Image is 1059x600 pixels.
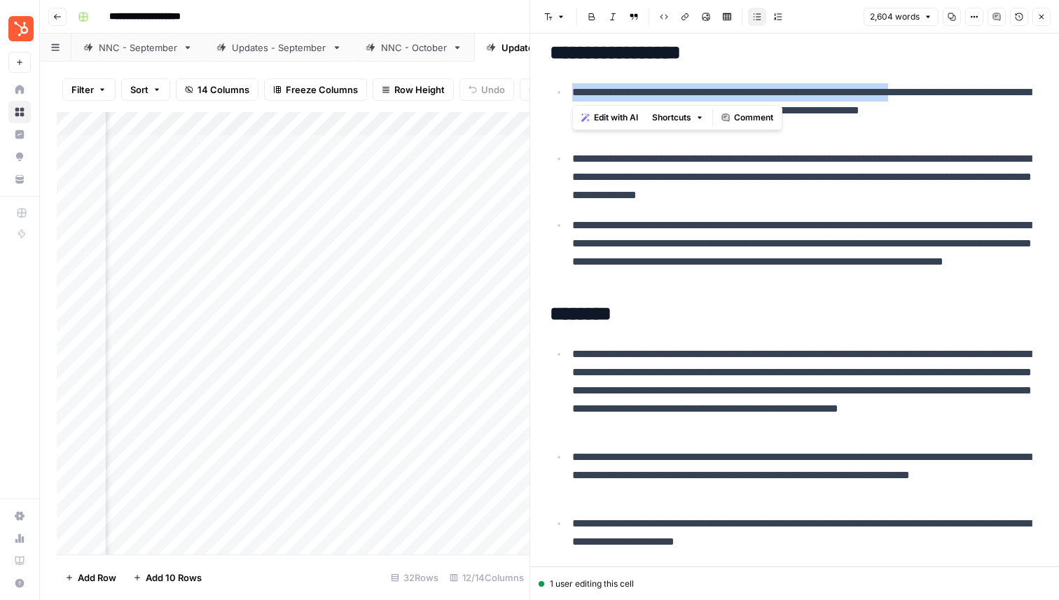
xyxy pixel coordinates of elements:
[71,83,94,97] span: Filter
[594,111,638,124] span: Edit with AI
[62,78,116,101] button: Filter
[8,123,31,146] a: Insights
[381,41,447,55] div: NNC - October
[864,8,939,26] button: 2,604 words
[8,168,31,190] a: Your Data
[121,78,170,101] button: Sort
[8,550,31,572] a: Learning Hub
[474,34,611,62] a: Updates - October
[8,527,31,550] a: Usage
[576,109,644,127] button: Edit with AI
[354,34,474,62] a: NNC - October
[385,566,444,589] div: 32 Rows
[130,83,148,97] span: Sort
[8,146,31,168] a: Opportunities
[71,34,205,62] a: NNC - September
[444,566,529,589] div: 12/14 Columns
[8,16,34,41] img: Blog Content Action Plan Logo
[264,78,367,101] button: Freeze Columns
[286,83,358,97] span: Freeze Columns
[99,41,177,55] div: NNC - September
[394,83,445,97] span: Row Height
[373,78,454,101] button: Row Height
[652,111,691,124] span: Shortcuts
[8,505,31,527] a: Settings
[57,566,125,589] button: Add Row
[8,78,31,101] a: Home
[734,111,773,124] span: Comment
[205,34,354,62] a: Updates - September
[232,41,326,55] div: Updates - September
[716,109,779,127] button: Comment
[646,109,710,127] button: Shortcuts
[870,11,920,23] span: 2,604 words
[459,78,514,101] button: Undo
[539,578,1051,590] div: 1 user editing this cell
[8,101,31,123] a: Browse
[501,41,583,55] div: Updates - October
[78,571,116,585] span: Add Row
[198,83,249,97] span: 14 Columns
[125,566,210,589] button: Add 10 Rows
[481,83,505,97] span: Undo
[8,572,31,594] button: Help + Support
[8,11,31,46] button: Workspace: Blog Content Action Plan
[176,78,258,101] button: 14 Columns
[146,571,202,585] span: Add 10 Rows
